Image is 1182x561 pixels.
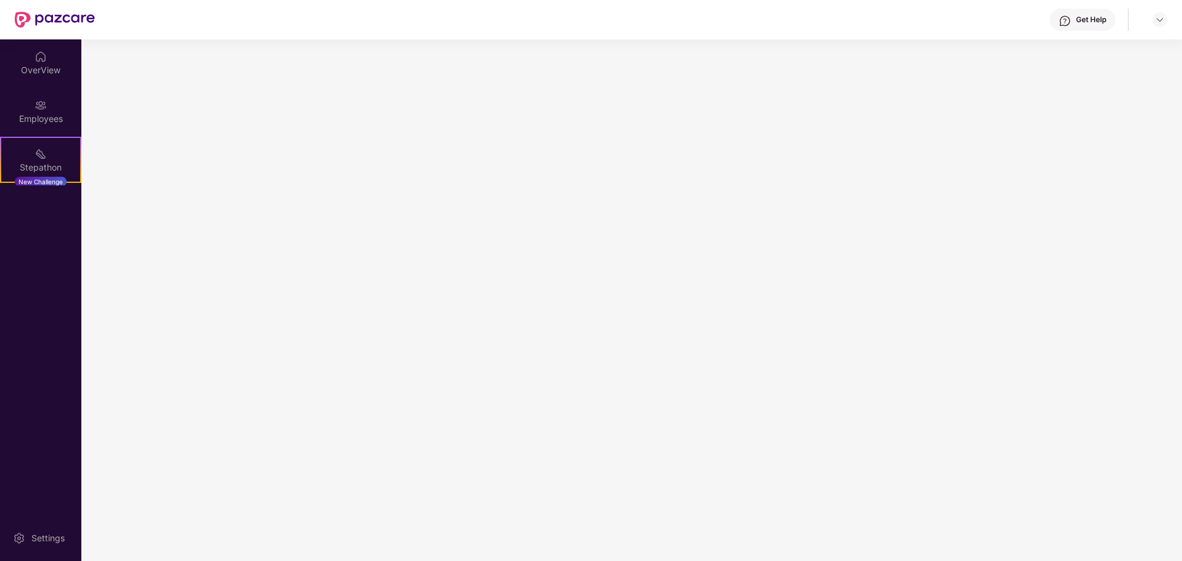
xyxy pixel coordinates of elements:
img: svg+xml;base64,PHN2ZyBpZD0iSGVscC0zMngzMiIgeG1sbnM9Imh0dHA6Ly93d3cudzMub3JnLzIwMDAvc3ZnIiB3aWR0aD... [1059,15,1071,27]
img: svg+xml;base64,PHN2ZyBpZD0iU2V0dGluZy0yMHgyMCIgeG1sbnM9Imh0dHA6Ly93d3cudzMub3JnLzIwMDAvc3ZnIiB3aW... [13,532,25,544]
img: svg+xml;base64,PHN2ZyBpZD0iRW1wbG95ZWVzIiB4bWxucz0iaHR0cDovL3d3dy53My5vcmcvMjAwMC9zdmciIHdpZHRoPS... [35,99,47,111]
img: New Pazcare Logo [15,12,95,28]
img: svg+xml;base64,PHN2ZyB4bWxucz0iaHR0cDovL3d3dy53My5vcmcvMjAwMC9zdmciIHdpZHRoPSIyMSIgaGVpZ2h0PSIyMC... [35,148,47,160]
img: svg+xml;base64,PHN2ZyBpZD0iSG9tZSIgeG1sbnM9Imh0dHA6Ly93d3cudzMub3JnLzIwMDAvc3ZnIiB3aWR0aD0iMjAiIG... [35,50,47,63]
img: svg+xml;base64,PHN2ZyBpZD0iRHJvcGRvd24tMzJ4MzIiIHhtbG5zPSJodHRwOi8vd3d3LnczLm9yZy8yMDAwL3N2ZyIgd2... [1155,15,1165,25]
div: Settings [28,532,68,544]
div: Get Help [1076,15,1106,25]
div: Stepathon [1,161,80,174]
div: New Challenge [15,177,67,187]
